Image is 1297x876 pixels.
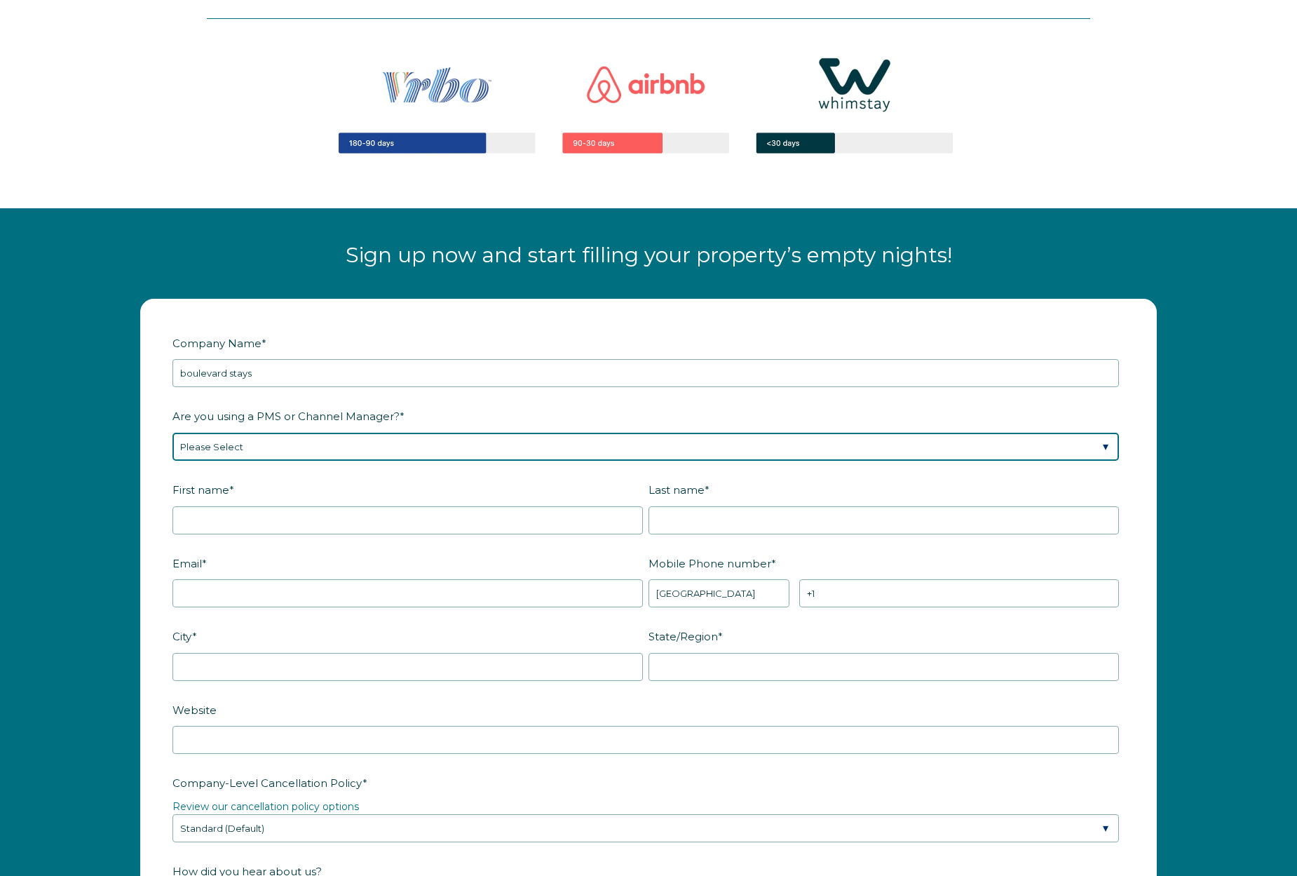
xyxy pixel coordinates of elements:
[172,479,229,501] span: First name
[346,242,952,268] span: Sign up now and start filling your property’s empty nights!
[172,699,217,721] span: Website
[648,626,718,647] span: State/Region
[172,553,202,574] span: Email
[172,626,192,647] span: City
[172,800,359,813] a: Review our cancellation policy options
[172,772,362,794] span: Company-Level Cancellation Policy
[172,405,400,427] span: Are you using a PMS or Channel Manager?
[172,332,262,354] span: Company Name
[648,479,705,501] span: Last name
[648,553,771,574] span: Mobile Phone number
[291,19,1006,189] img: Captura de pantalla 2025-05-06 a la(s) 5.25.03 p.m.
